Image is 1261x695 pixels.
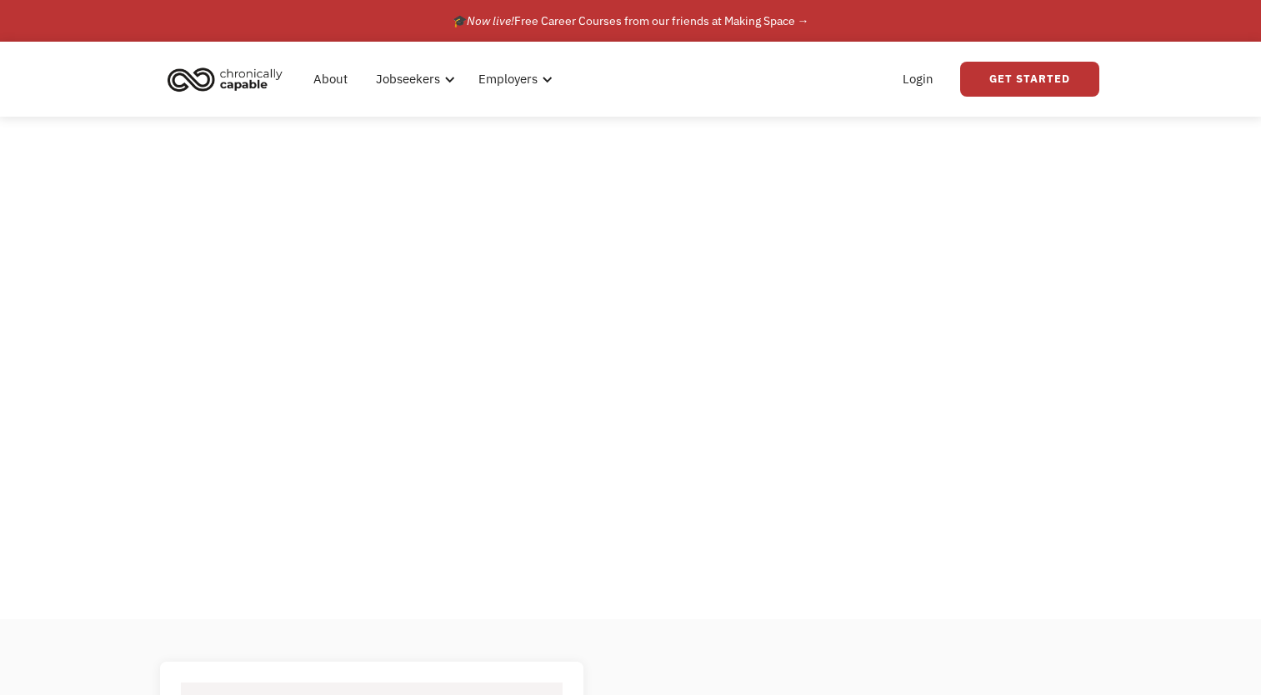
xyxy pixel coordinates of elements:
a: Get Started [960,62,1099,97]
em: Now live! [467,13,514,28]
img: Chronically Capable logo [163,61,288,97]
div: Jobseekers [376,69,440,89]
a: About [303,52,358,106]
div: 🎓 Free Career Courses from our friends at Making Space → [453,11,809,31]
a: Login [893,52,943,106]
div: Employers [478,69,538,89]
